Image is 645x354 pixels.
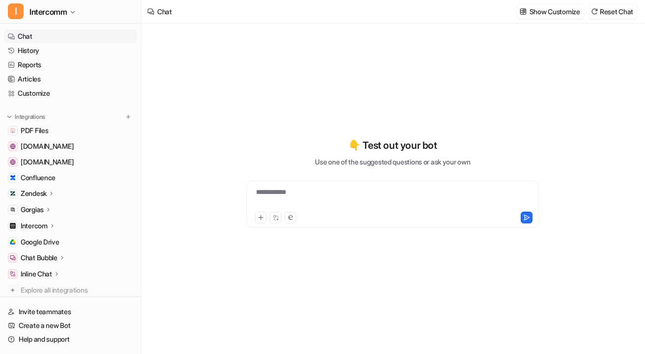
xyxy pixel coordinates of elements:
span: Confluence [21,173,56,183]
a: Create a new Bot [4,319,137,332]
p: Inline Chat [21,269,52,279]
span: Google Drive [21,237,59,247]
p: Gorgias [21,205,44,215]
p: 👇 Test out your bot [348,138,437,153]
p: Chat Bubble [21,253,57,263]
a: Invite teammates [4,305,137,319]
span: I [8,3,24,19]
img: www.helpdesk.com [10,143,16,149]
button: Reset Chat [588,4,637,19]
img: Zendesk [10,191,16,196]
img: menu_add.svg [125,113,132,120]
span: [DOMAIN_NAME] [21,141,74,151]
a: Chat [4,29,137,43]
a: History [4,44,137,57]
img: Google Drive [10,239,16,245]
a: ConfluenceConfluence [4,171,137,185]
img: Intercom [10,223,16,229]
a: Customize [4,86,137,100]
p: Zendesk [21,189,47,198]
img: customize [520,8,527,15]
span: PDF Files [21,126,48,136]
button: Show Customize [517,4,584,19]
a: www.helpdesk.com[DOMAIN_NAME] [4,139,137,153]
a: Explore all integrations [4,283,137,297]
a: Reports [4,58,137,72]
p: Use one of the suggested questions or ask your own [315,157,470,167]
div: Chat [157,6,172,17]
img: reset [591,8,598,15]
img: PDF Files [10,128,16,134]
img: Chat Bubble [10,255,16,261]
a: Google DriveGoogle Drive [4,235,137,249]
img: Inline Chat [10,271,16,277]
img: app.intercom.com [10,159,16,165]
img: explore all integrations [8,285,18,295]
span: Explore all integrations [21,282,133,298]
img: Confluence [10,175,16,181]
img: expand menu [6,113,13,120]
button: Integrations [4,112,48,122]
a: PDF FilesPDF Files [4,124,137,137]
a: Articles [4,72,137,86]
p: Show Customize [530,6,580,17]
p: Intercom [21,221,48,231]
a: app.intercom.com[DOMAIN_NAME] [4,155,137,169]
span: Intercomm [29,5,67,19]
span: [DOMAIN_NAME] [21,157,74,167]
a: Help and support [4,332,137,346]
img: Gorgias [10,207,16,213]
p: Integrations [15,113,45,121]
